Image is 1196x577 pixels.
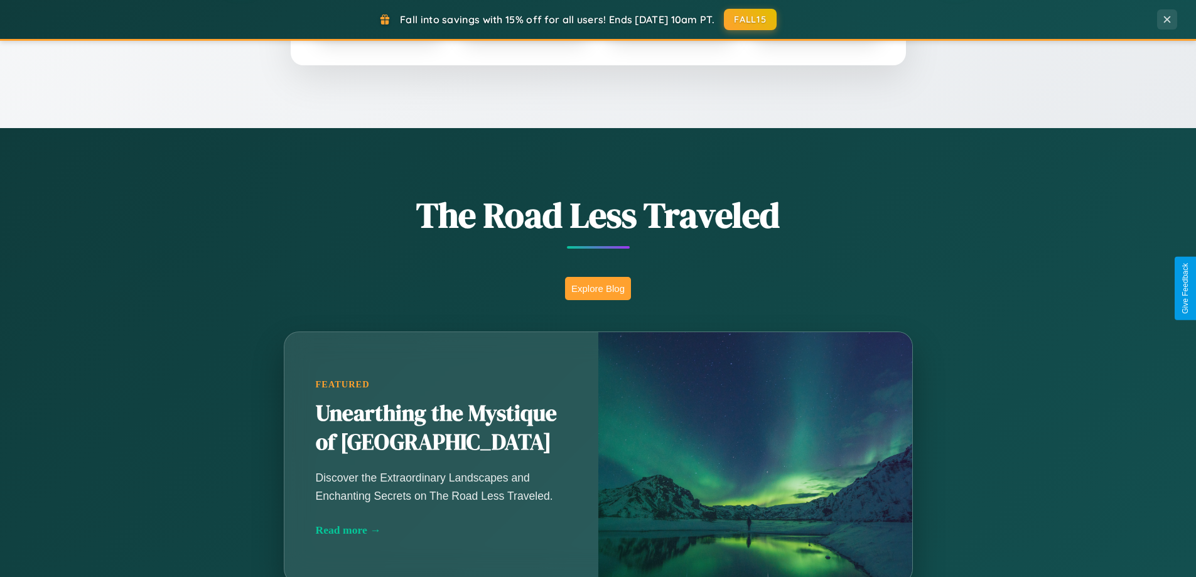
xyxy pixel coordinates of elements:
button: FALL15 [724,9,777,30]
span: Fall into savings with 15% off for all users! Ends [DATE] 10am PT. [400,13,714,26]
p: Discover the Extraordinary Landscapes and Enchanting Secrets on The Road Less Traveled. [316,469,567,504]
div: Read more → [316,524,567,537]
h1: The Road Less Traveled [222,191,975,239]
button: Explore Blog [565,277,631,300]
div: Give Feedback [1181,263,1190,314]
h2: Unearthing the Mystique of [GEOGRAPHIC_DATA] [316,399,567,457]
div: Featured [316,379,567,390]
